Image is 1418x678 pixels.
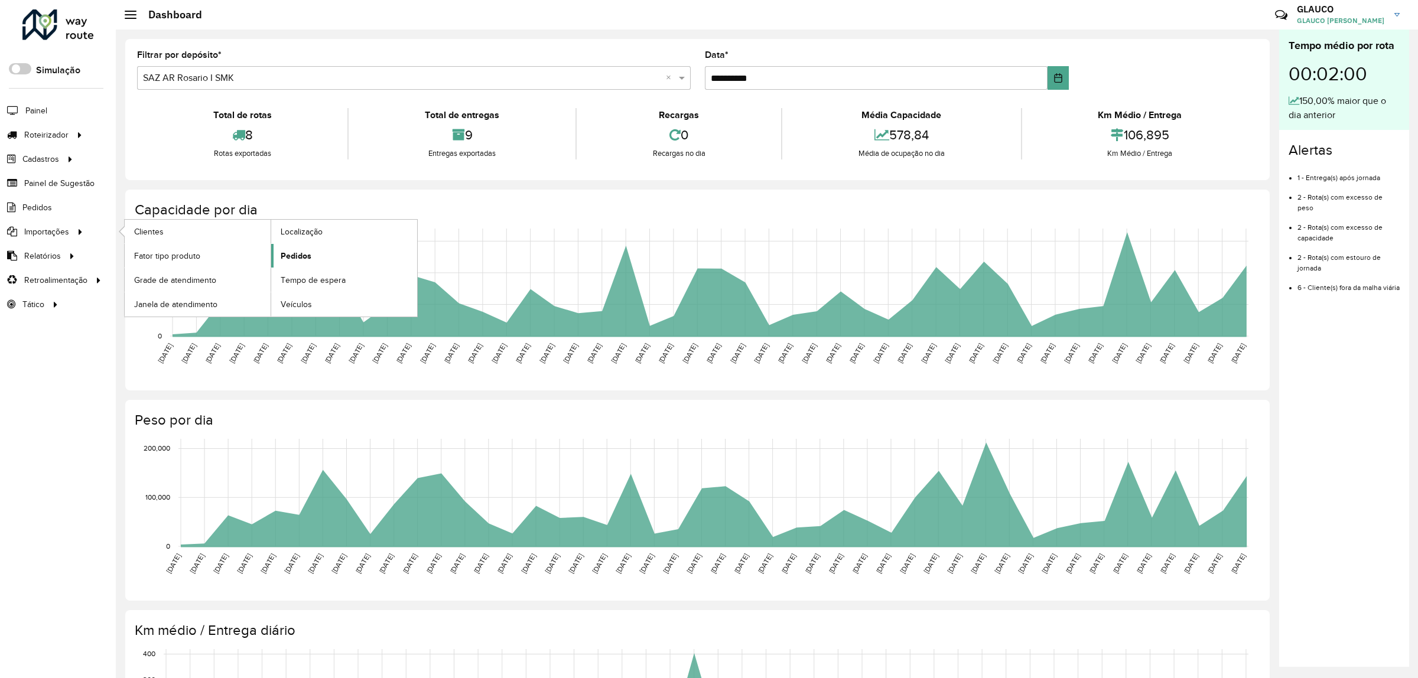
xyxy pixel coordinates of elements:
[252,342,269,364] text: [DATE]
[848,342,865,364] text: [DATE]
[281,226,323,238] span: Localização
[1297,164,1400,183] li: 1 - Entrega(s) após jornada
[164,552,181,575] text: [DATE]
[283,552,300,575] text: [DATE]
[729,342,746,364] text: [DATE]
[25,105,47,117] span: Painel
[24,250,61,262] span: Relatórios
[300,342,317,364] text: [DATE]
[352,148,572,159] div: Entregas exportadas
[371,342,388,364] text: [DATE]
[401,552,418,575] text: [DATE]
[1088,552,1105,575] text: [DATE]
[1135,552,1152,575] text: [DATE]
[1289,94,1400,122] div: 150,00% maior que o dia anterior
[1182,552,1199,575] text: [DATE]
[1063,342,1080,364] text: [DATE]
[271,244,417,268] a: Pedidos
[899,552,916,575] text: [DATE]
[125,292,271,316] a: Janela de atendimento
[544,552,561,575] text: [DATE]
[236,552,253,575] text: [DATE]
[271,220,417,243] a: Localização
[1015,342,1032,364] text: [DATE]
[443,342,460,364] text: [DATE]
[1230,342,1247,364] text: [DATE]
[1289,142,1400,159] h4: Alertas
[1048,66,1068,90] button: Choose Date
[166,542,170,550] text: 0
[134,274,216,286] span: Grade de atendimento
[144,445,170,452] text: 200,000
[490,342,508,364] text: [DATE]
[134,298,217,311] span: Janela de atendimento
[1269,2,1294,28] a: Contato Rápido
[24,129,69,141] span: Roteirizador
[323,342,340,364] text: [DATE]
[514,342,531,364] text: [DATE]
[1111,552,1128,575] text: [DATE]
[1297,213,1400,243] li: 2 - Rota(s) com excesso de capacidade
[991,342,1009,364] text: [DATE]
[1289,38,1400,54] div: Tempo médio por rota
[271,268,417,292] a: Tempo de espera
[827,552,844,575] text: [DATE]
[1111,342,1128,364] text: [DATE]
[804,552,821,575] text: [DATE]
[1039,342,1056,364] text: [DATE]
[135,201,1258,219] h4: Capacidade por dia
[685,552,703,575] text: [DATE]
[638,552,655,575] text: [DATE]
[586,342,603,364] text: [DATE]
[681,342,698,364] text: [DATE]
[352,122,572,148] div: 9
[395,342,412,364] text: [DATE]
[1297,243,1400,273] li: 2 - Rota(s) com estouro de jornada
[140,108,344,122] div: Total de rotas
[1017,552,1034,575] text: [DATE]
[378,552,395,575] text: [DATE]
[259,552,277,575] text: [DATE]
[158,332,162,340] text: 0
[610,342,627,364] text: [DATE]
[580,122,778,148] div: 0
[1087,342,1104,364] text: [DATE]
[662,552,679,575] text: [DATE]
[591,552,608,575] text: [DATE]
[307,552,324,575] text: [DATE]
[657,342,674,364] text: [DATE]
[22,298,44,311] span: Tático
[801,342,818,364] text: [DATE]
[567,552,584,575] text: [DATE]
[354,552,371,575] text: [DATE]
[538,342,555,364] text: [DATE]
[1289,54,1400,94] div: 00:02:00
[1206,342,1223,364] text: [DATE]
[970,552,987,575] text: [DATE]
[135,622,1258,639] h4: Km médio / Entrega diário
[125,220,271,243] a: Clientes
[425,552,442,575] text: [DATE]
[1297,15,1386,26] span: GLAUCO [PERSON_NAME]
[466,342,483,364] text: [DATE]
[125,244,271,268] a: Fator tipo produto
[145,493,170,501] text: 100,000
[1297,183,1400,213] li: 2 - Rota(s) com excesso de peso
[136,8,202,21] h2: Dashboard
[519,552,536,575] text: [DATE]
[580,148,778,159] div: Recargas no dia
[1159,552,1176,575] text: [DATE]
[993,552,1010,575] text: [DATE]
[922,552,939,575] text: [DATE]
[347,342,365,364] text: [DATE]
[275,342,292,364] text: [DATE]
[780,552,797,575] text: [DATE]
[1182,342,1199,364] text: [DATE]
[228,342,245,364] text: [DATE]
[1230,552,1247,575] text: [DATE]
[134,250,200,262] span: Fator tipo produto
[753,342,770,364] text: [DATE]
[785,122,1017,148] div: 578,84
[851,552,868,575] text: [DATE]
[1040,552,1058,575] text: [DATE]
